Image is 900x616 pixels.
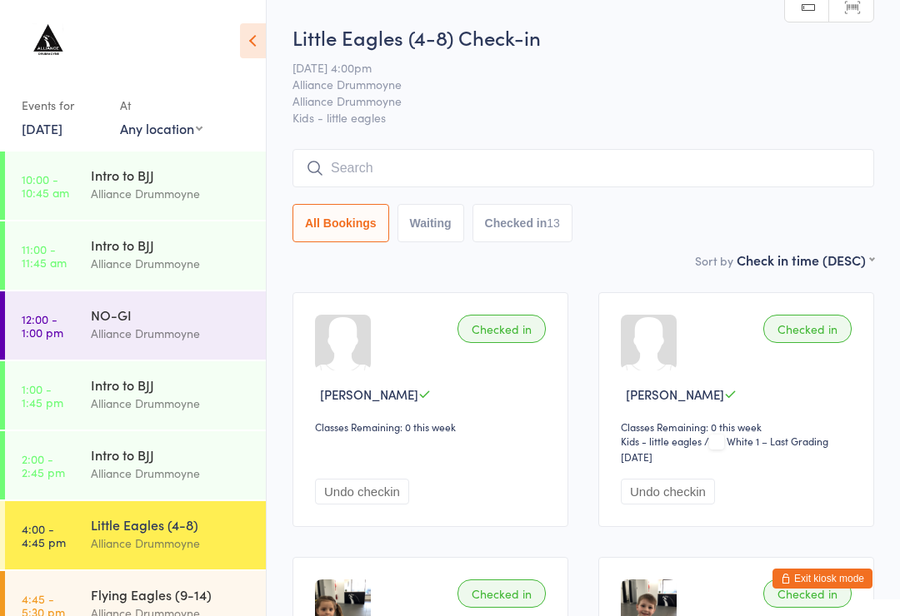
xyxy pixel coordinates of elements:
[5,361,266,430] a: 1:00 -1:45 pmIntro to BJJAlliance Drummoyne
[292,92,848,109] span: Alliance Drummoyne
[22,312,63,339] time: 12:00 - 1:00 pm
[315,420,551,434] div: Classes Remaining: 0 this week
[737,251,874,269] div: Check in time (DESC)
[457,579,546,608] div: Checked in
[621,479,715,504] button: Undo checkin
[5,152,266,220] a: 10:00 -10:45 amIntro to BJJAlliance Drummoyne
[22,522,66,549] time: 4:00 - 4:45 pm
[763,579,852,608] div: Checked in
[315,479,409,504] button: Undo checkin
[5,291,266,360] a: 12:00 -1:00 pmNO-GIAlliance Drummoyne
[763,315,852,343] div: Checked in
[17,12,79,75] img: Alliance Drummoyne
[292,109,874,126] span: Kids - little eagles
[91,515,252,534] div: Little Eagles (4-8)
[320,385,418,403] span: [PERSON_NAME]
[91,445,252,464] div: Intro to BJJ
[472,204,572,242] button: Checked in13
[22,242,67,269] time: 11:00 - 11:45 am
[91,585,252,604] div: Flying Eagles (9-14)
[91,166,252,184] div: Intro to BJJ
[292,23,874,51] h2: Little Eagles (4-8) Check-in
[292,76,848,92] span: Alliance Drummoyne
[292,59,848,76] span: [DATE] 4:00pm
[91,254,252,273] div: Alliance Drummoyne
[397,204,464,242] button: Waiting
[22,119,62,137] a: [DATE]
[772,569,872,589] button: Exit kiosk mode
[22,452,65,479] time: 2:00 - 2:45 pm
[22,172,69,199] time: 10:00 - 10:45 am
[91,394,252,413] div: Alliance Drummoyne
[621,434,702,448] div: Kids - little eagles
[120,119,202,137] div: Any location
[91,236,252,254] div: Intro to BJJ
[91,306,252,324] div: NO-GI
[91,375,252,394] div: Intro to BJJ
[695,252,733,269] label: Sort by
[120,92,202,119] div: At
[91,464,252,483] div: Alliance Drummoyne
[22,92,103,119] div: Events for
[22,382,63,409] time: 1:00 - 1:45 pm
[91,324,252,343] div: Alliance Drummoyne
[292,204,389,242] button: All Bookings
[91,534,252,553] div: Alliance Drummoyne
[5,221,266,290] a: 11:00 -11:45 amIntro to BJJAlliance Drummoyne
[5,431,266,499] a: 2:00 -2:45 pmIntro to BJJAlliance Drummoyne
[621,420,857,434] div: Classes Remaining: 0 this week
[292,149,874,187] input: Search
[547,216,560,230] div: 13
[91,184,252,203] div: Alliance Drummoyne
[457,315,546,343] div: Checked in
[626,385,724,403] span: [PERSON_NAME]
[5,501,266,569] a: 4:00 -4:45 pmLittle Eagles (4-8)Alliance Drummoyne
